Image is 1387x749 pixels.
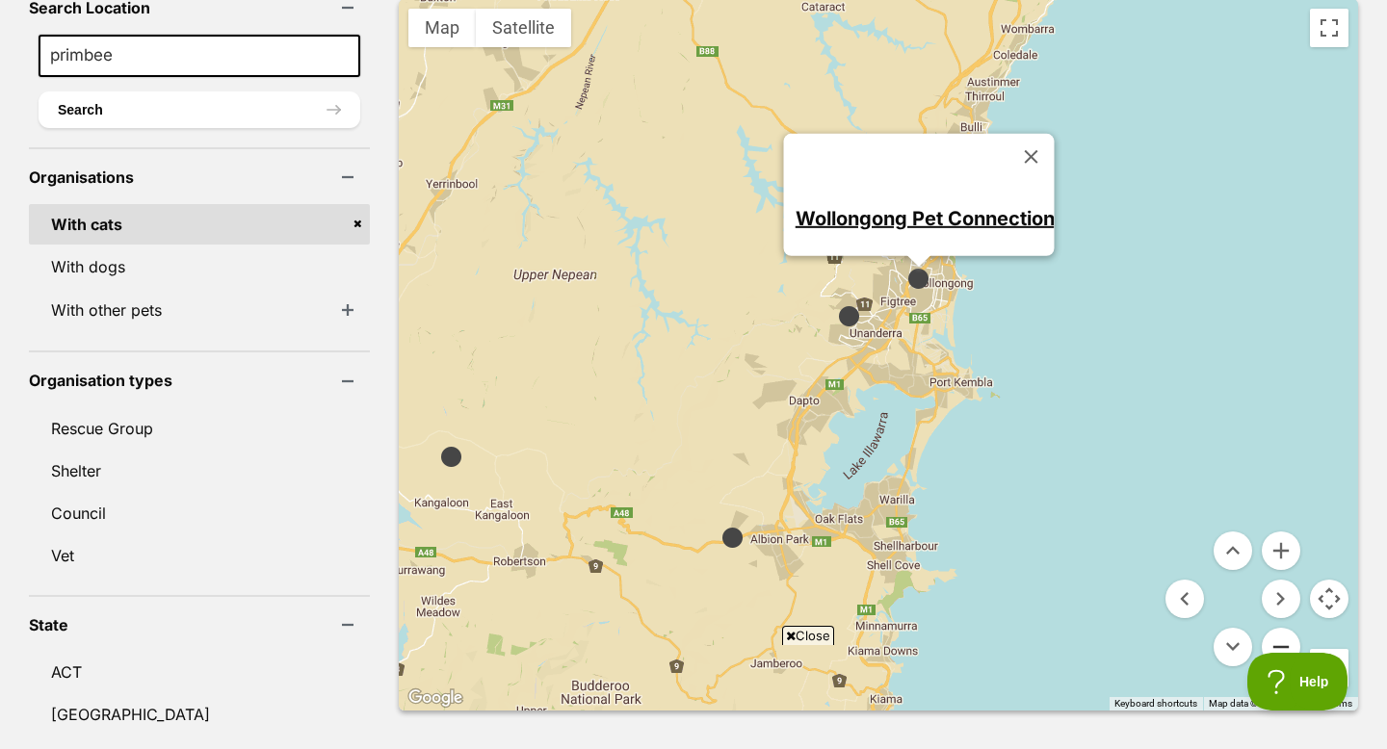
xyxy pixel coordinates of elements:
header: Organisation types [29,372,370,389]
button: Show street map [408,9,476,47]
button: Drag Pegman onto the map to open Street View [1310,649,1348,687]
a: Rescue Group [29,408,370,449]
button: Move left [1165,580,1204,618]
header: Organisations [29,168,370,186]
a: [GEOGRAPHIC_DATA] [29,694,370,735]
span: Map data ©2025 Google [1209,698,1314,709]
header: State [29,616,370,633]
a: Vet [29,535,370,576]
span: Close [782,626,834,645]
a: Council [29,493,370,533]
button: Show satellite imagery [476,9,571,47]
button: Map camera controls [1310,580,1348,618]
button: Zoom out [1262,628,1300,666]
a: With cats [29,204,370,245]
button: Close [1008,133,1055,179]
button: Move down [1214,628,1252,666]
button: Zoom in [1262,531,1300,570]
iframe: Help Scout Beacon - Open [1247,653,1348,710]
a: Shelter [29,451,370,491]
a: ACT [29,652,370,692]
li: With other pets [29,289,370,331]
button: Move up [1214,531,1252,570]
button: Search [39,91,360,128]
iframe: Advertisement [343,653,1044,739]
input: Suburb/Postcode [39,35,360,77]
a: Wollongong Pet Connection [796,206,1055,229]
button: Keyboard shortcuts [1114,697,1197,710]
a: With dogs [29,246,370,287]
button: Move right [1262,580,1300,618]
button: Toggle fullscreen view [1310,9,1348,47]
